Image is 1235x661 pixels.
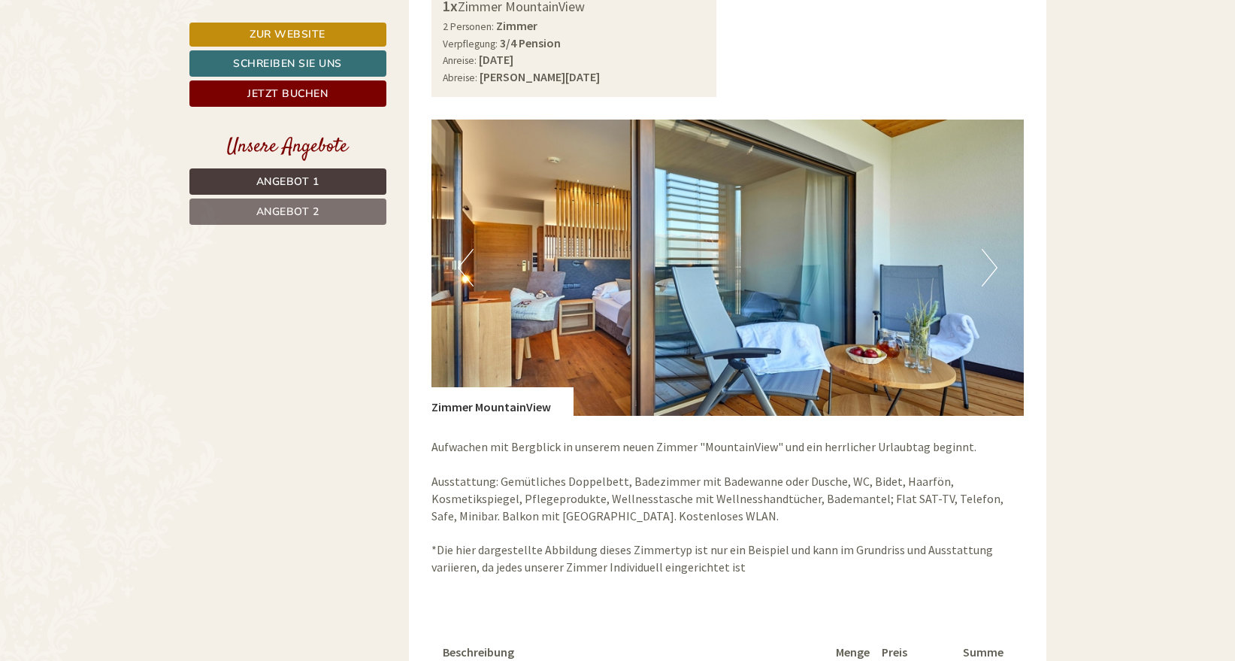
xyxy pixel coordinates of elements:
[479,52,513,67] b: [DATE]
[269,11,323,37] div: [DATE]
[500,35,561,50] b: 3/4 Pension
[431,387,574,416] div: Zimmer MountainView
[189,23,386,47] a: Zur Website
[431,438,1024,576] p: Aufwachen mit Bergblick in unserem neuen Zimmer "MountainView" und ein herrlicher Urlaubtag begin...
[480,69,600,84] b: [PERSON_NAME][DATE]
[189,50,386,77] a: Schreiben Sie uns
[189,133,386,161] div: Unsere Angebote
[982,249,997,287] button: Next
[443,54,477,67] small: Anreise:
[443,71,477,84] small: Abreise:
[496,18,537,33] b: Zimmer
[11,41,239,86] div: Guten Tag, wie können wir Ihnen helfen?
[23,73,232,83] small: 18:04
[443,38,498,50] small: Verpflegung:
[23,44,232,56] div: [GEOGRAPHIC_DATA]
[256,174,319,189] span: Angebot 1
[502,396,592,423] button: Senden
[443,20,494,33] small: 2 Personen:
[189,80,386,107] a: Jetzt buchen
[256,205,319,219] span: Angebot 2
[431,120,1024,416] img: image
[458,249,474,287] button: Previous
